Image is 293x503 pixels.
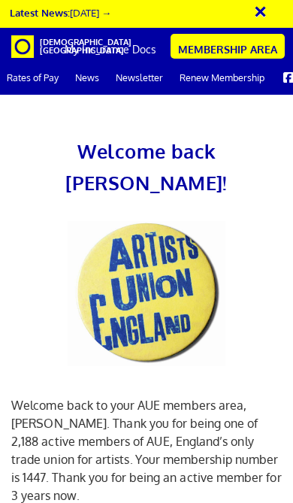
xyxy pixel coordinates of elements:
span: [DEMOGRAPHIC_DATA][GEOGRAPHIC_DATA] [40,38,77,55]
strong: Latest News: [10,6,70,19]
a: Membership Area [171,34,285,59]
a: Renew Membership [173,60,271,94]
a: My Insurance Docs [57,31,164,68]
a: News [68,60,106,94]
a: Latest News:[DATE] → [10,6,111,19]
a: Newsletter [109,60,170,94]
